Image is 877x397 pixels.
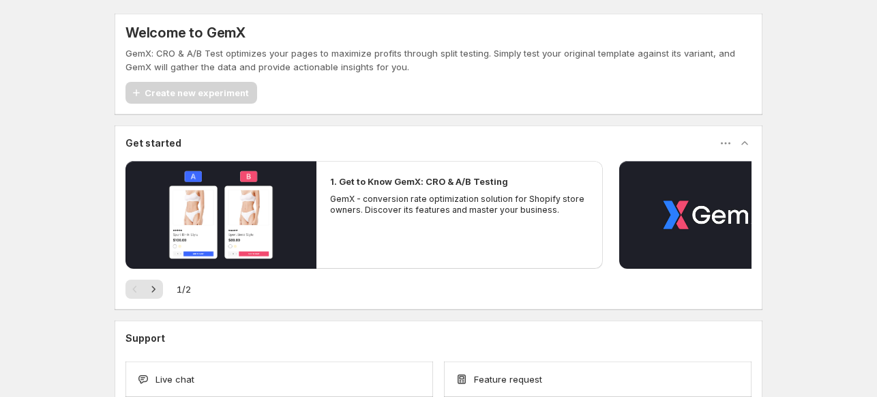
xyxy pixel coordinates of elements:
h2: 1. Get to Know GemX: CRO & A/B Testing [330,175,508,188]
h3: Support [125,332,165,345]
p: GemX: CRO & A/B Test optimizes your pages to maximize profits through split testing. Simply test ... [125,46,752,74]
span: Feature request [474,372,542,386]
span: Live chat [155,372,194,386]
h3: Get started [125,136,181,150]
h5: Welcome to GemX [125,25,246,41]
p: GemX - conversion rate optimization solution for Shopify store owners. Discover its features and ... [330,194,589,216]
span: 1 / 2 [177,282,191,296]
